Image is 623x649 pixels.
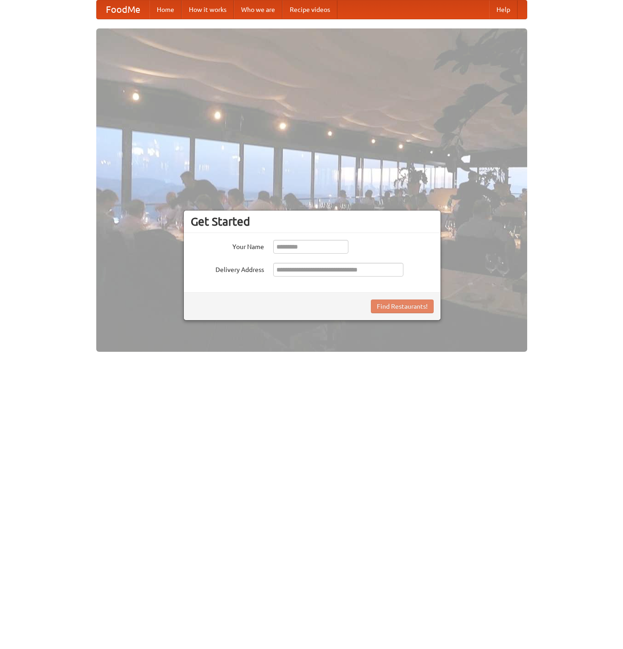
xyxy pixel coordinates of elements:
[149,0,182,19] a: Home
[191,240,264,251] label: Your Name
[191,263,264,274] label: Delivery Address
[97,0,149,19] a: FoodMe
[282,0,337,19] a: Recipe videos
[489,0,518,19] a: Help
[182,0,234,19] a: How it works
[191,215,434,228] h3: Get Started
[371,300,434,313] button: Find Restaurants!
[234,0,282,19] a: Who we are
